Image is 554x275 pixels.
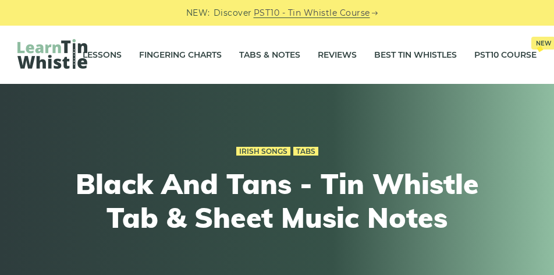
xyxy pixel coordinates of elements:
[239,40,300,69] a: Tabs & Notes
[374,40,457,69] a: Best Tin Whistles
[17,39,87,69] img: LearnTinWhistle.com
[139,40,222,69] a: Fingering Charts
[318,40,357,69] a: Reviews
[293,147,318,156] a: Tabs
[63,167,491,234] h1: Black And Tans - Tin Whistle Tab & Sheet Music Notes
[83,40,122,69] a: Lessons
[236,147,290,156] a: Irish Songs
[474,40,537,69] a: PST10 CourseNew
